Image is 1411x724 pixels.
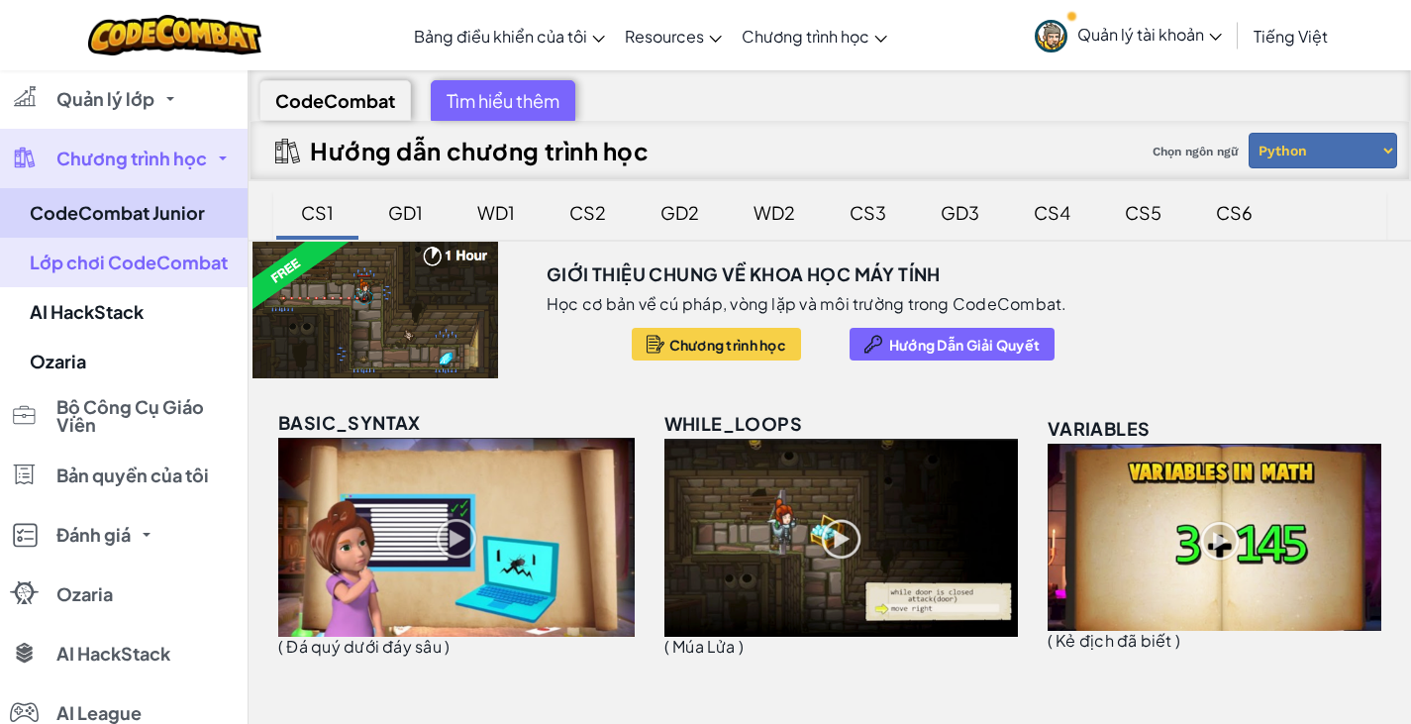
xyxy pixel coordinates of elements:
img: CodeCombat logo [88,15,261,55]
span: ) [445,636,450,657]
span: Resources [625,26,704,47]
span: Quản lý tài khoản [1077,24,1222,45]
span: AI HackStack [56,645,170,663]
img: variables_unlocked.png [1048,444,1381,631]
span: Bảng điều khiển của tôi [414,26,587,47]
div: CS3 [830,189,906,236]
span: ) [1175,630,1180,651]
span: Tiếng Việt [1254,26,1328,47]
div: GD1 [368,189,443,236]
div: GD3 [921,189,999,236]
span: Đá quý dưới đáy sâu [286,636,441,657]
span: basic_syntax [278,411,421,434]
button: Chương trình học [632,328,801,361]
img: avatar [1035,20,1067,52]
span: Kẻ địch đã biết [1056,630,1171,651]
span: Chương trình học [742,26,869,47]
h3: Giới thiệu chung về Khoa học máy tính [547,259,941,289]
div: CS4 [1014,189,1090,236]
div: Tìm hiểu thêm [431,80,575,121]
h2: Hướng dẫn chương trình học [310,137,650,164]
span: Chương trình học [56,150,207,167]
span: ( [664,636,669,657]
span: Đánh giá [56,526,131,544]
span: Chọn ngôn ngữ [1145,137,1246,166]
img: while_loops_unlocked.png [664,439,1018,637]
span: ) [739,636,744,657]
div: GD2 [641,189,719,236]
img: basic_syntax_unlocked.png [278,438,635,637]
span: Hướng Dẫn Giải Quyết [889,337,1040,353]
span: ( [1048,630,1053,651]
span: Bản quyền của tôi [56,466,209,484]
span: variables [1048,417,1151,440]
button: Hướng Dẫn Giải Quyết [850,328,1055,361]
div: CS1 [281,189,353,236]
a: Tiếng Việt [1244,9,1338,62]
span: ( [278,636,283,657]
div: WD2 [734,189,815,236]
a: Resources [615,9,732,62]
span: Chương trình học [669,337,786,353]
img: IconCurriculumGuide.svg [275,139,300,163]
span: AI League [56,704,142,722]
span: while_loops [664,412,802,435]
div: CS6 [1196,189,1272,236]
span: Bộ Công Cụ Giáo Viên [56,398,235,434]
span: Múa Lửa [672,636,736,657]
span: Quản lý lớp [56,90,154,108]
div: WD1 [457,189,535,236]
div: CS5 [1105,189,1181,236]
a: Bảng điều khiển của tôi [404,9,615,62]
a: Chương trình học [732,9,897,62]
span: Ozaria [56,585,113,603]
div: CS2 [550,189,626,236]
div: CodeCombat [259,80,411,121]
p: Học cơ bản về cú pháp, vòng lặp và môi trường trong CodeCombat. [547,294,1067,314]
a: Quản lý tài khoản [1025,4,1232,66]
